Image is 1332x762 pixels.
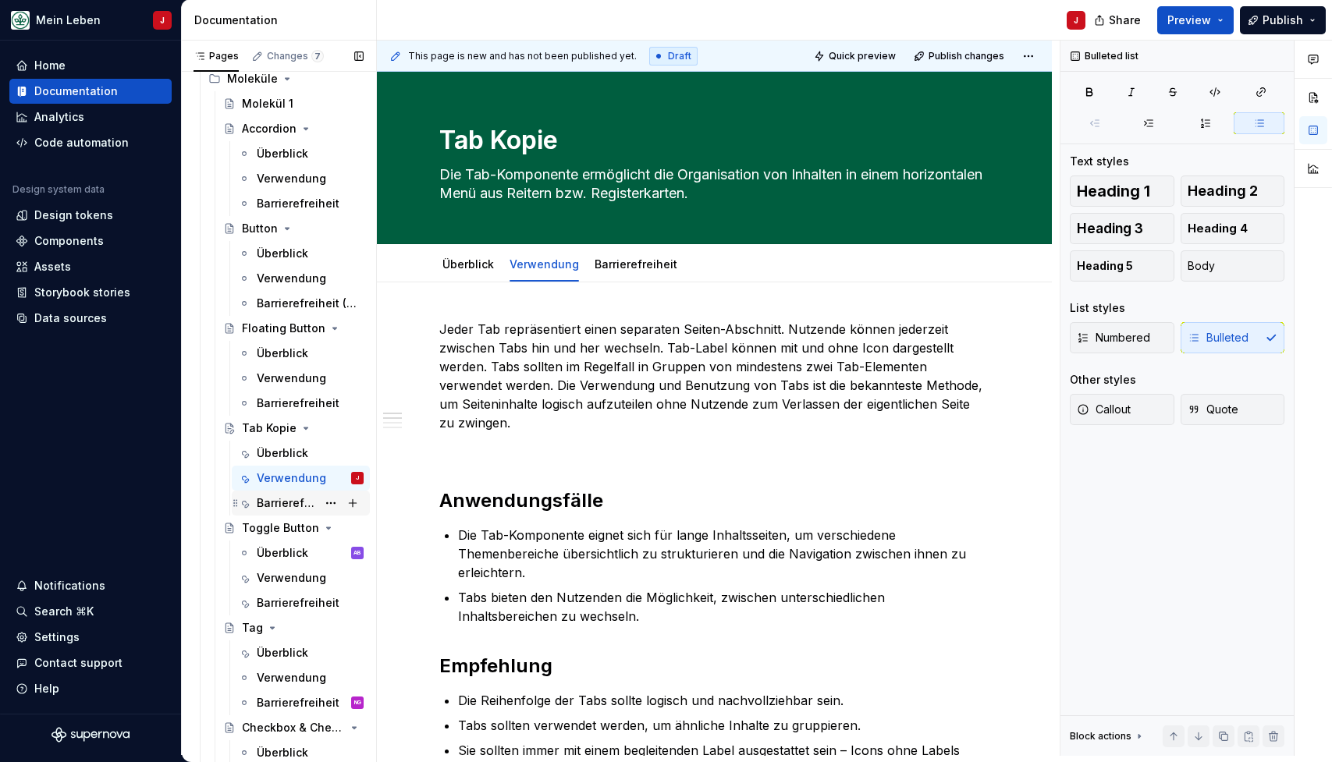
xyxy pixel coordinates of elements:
[160,14,165,27] div: J
[217,316,370,341] a: Floating Button
[11,11,30,30] img: df5db9ef-aba0-4771-bf51-9763b7497661.png
[242,121,297,136] div: Accordion
[227,71,278,87] div: Moleküle
[1070,250,1174,282] button: Heading 5
[257,271,326,286] div: Verwendung
[9,203,172,228] a: Design tokens
[232,166,370,191] a: Verwendung
[232,466,370,491] a: VerwendungJ
[232,191,370,216] a: Barrierefreiheit
[3,3,178,37] button: Mein LebenJ
[929,50,1004,62] span: Publish changes
[588,247,684,280] div: Barrierefreiheit
[194,12,370,28] div: Documentation
[257,171,326,186] div: Verwendung
[267,50,324,62] div: Changes
[9,676,172,701] button: Help
[34,135,129,151] div: Code automation
[354,695,361,711] div: NG
[217,416,370,441] a: Tab Kopie
[217,715,370,740] a: Checkbox & Checkbox Group
[1070,394,1174,425] button: Callout
[595,257,677,271] a: Barrierefreiheit
[458,691,989,710] p: Die Reihenfolge der Tabs sollte logisch und nachvollziehbar sein.
[1077,330,1150,346] span: Numbered
[503,247,585,280] div: Verwendung
[217,216,370,241] a: Button
[1086,6,1151,34] button: Share
[510,257,579,271] a: Verwendung
[1070,372,1136,388] div: Other styles
[1070,730,1131,743] div: Block actions
[217,91,370,116] a: Molekül 1
[408,50,637,62] span: This page is new and has not been published yet.
[257,645,308,661] div: Überblick
[9,625,172,650] a: Settings
[1077,183,1150,199] span: Heading 1
[257,595,339,611] div: Barrierefreiheit
[232,141,370,166] a: Überblick
[1181,213,1285,244] button: Heading 4
[668,50,691,62] span: Draft
[242,620,263,636] div: Tag
[242,420,297,436] div: Tab Kopie
[257,395,339,411] div: Barrierefreiheit
[442,257,494,271] a: Überblick
[257,196,339,211] div: Barrierefreiheit
[242,520,319,536] div: Toggle Button
[242,96,293,112] div: Molekül 1
[1070,213,1174,244] button: Heading 3
[1077,258,1133,274] span: Heading 5
[9,53,172,78] a: Home
[232,491,370,516] a: Barrierefreiheit
[1181,394,1285,425] button: Quote
[232,291,370,316] a: Barrierefreiheit (WIP)
[232,590,370,615] a: Barrierefreiheit
[232,690,370,715] a: BarrierefreiheitNG
[34,285,130,300] div: Storybook stories
[1188,258,1215,274] span: Body
[439,654,989,679] h2: Empfehlung
[34,604,94,619] div: Search ⌘K
[232,366,370,391] a: Verwendung
[9,573,172,598] button: Notifications
[232,391,370,416] a: Barrierefreiheit
[458,526,989,582] p: Die Tab-Komponente eignet sich für lange Inhaltsseiten, um verschiedene Themenbereiche übersichtl...
[257,445,308,461] div: Überblick
[1109,12,1141,28] span: Share
[9,130,172,155] a: Code automation
[257,545,308,561] div: Überblick
[257,346,308,361] div: Überblick
[909,45,1011,67] button: Publish changes
[242,221,278,236] div: Button
[257,570,326,586] div: Verwendung
[34,83,118,99] div: Documentation
[34,310,107,326] div: Data sources
[1077,402,1131,417] span: Callout
[257,296,361,311] div: Barrierefreiheit (WIP)
[257,670,326,686] div: Verwendung
[311,50,324,62] span: 7
[257,745,308,760] div: Überblick
[1181,175,1285,207] button: Heading 2
[232,266,370,291] a: Verwendung
[52,727,130,743] svg: Supernova Logo
[1188,221,1248,236] span: Heading 4
[439,320,989,432] p: Jeder Tab repräsentiert einen separaten Seiten-Abschnitt. Nutzende können jederzeit zwischen Tabs...
[1074,14,1078,27] div: J
[232,565,370,590] a: Verwendung
[257,470,326,486] div: Verwendung
[1070,175,1174,207] button: Heading 1
[353,545,361,561] div: AB
[9,105,172,129] a: Analytics
[242,720,345,735] div: Checkbox & Checkbox Group
[242,321,325,336] div: Floating Button
[9,229,172,253] a: Components
[217,516,370,540] a: Toggle Button
[34,58,66,73] div: Home
[34,259,71,275] div: Assets
[12,183,105,196] div: Design system data
[217,116,370,141] a: Accordion
[34,629,80,645] div: Settings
